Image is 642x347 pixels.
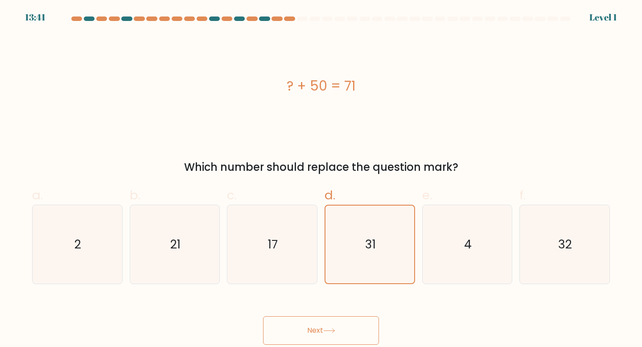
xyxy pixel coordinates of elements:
[32,76,610,96] div: ? + 50 = 71
[263,316,379,345] button: Next
[227,186,237,204] span: c.
[422,186,432,204] span: e.
[365,236,376,252] text: 31
[589,11,617,24] div: Level 1
[75,236,82,252] text: 2
[130,186,140,204] span: b.
[464,236,472,252] text: 4
[170,236,181,252] text: 21
[32,186,43,204] span: a.
[37,159,605,175] div: Which number should replace the question mark?
[25,11,45,24] div: 13:41
[325,186,335,204] span: d.
[268,236,278,252] text: 17
[519,186,526,204] span: f.
[559,236,572,252] text: 32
